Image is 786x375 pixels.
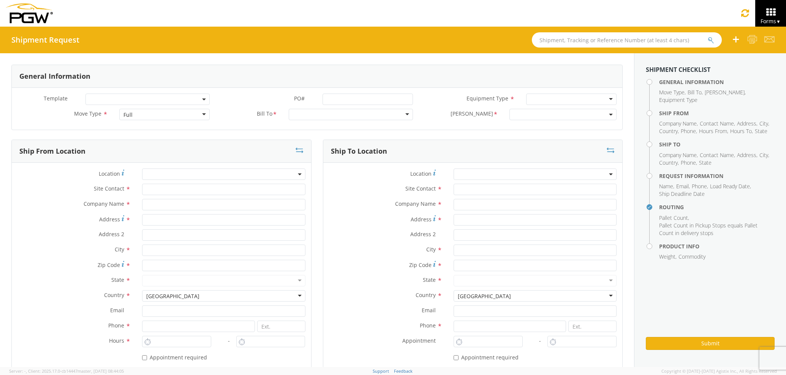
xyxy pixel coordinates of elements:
[710,183,751,190] li: ,
[659,89,686,96] li: ,
[699,159,712,166] span: State
[659,222,758,237] span: Pallet Count in Pickup Stops equals Pallet Count in delivery stops
[737,120,756,127] span: Address
[676,183,690,190] li: ,
[755,127,767,135] span: State
[659,96,697,103] span: Equipment Type
[454,353,520,361] label: Appointment required
[692,183,707,190] span: Phone
[681,159,696,166] span: Phone
[659,243,775,249] h4: Product Info
[659,190,705,197] span: Ship Deadline Date
[77,368,124,374] span: master, [DATE] 08:44:05
[410,230,436,238] span: Address 2
[659,214,689,222] li: ,
[426,246,436,253] span: City
[659,159,678,166] span: Country
[228,337,230,344] span: -
[146,292,199,300] div: [GEOGRAPHIC_DATA]
[532,32,722,48] input: Shipment, Tracking or Reference Number (at least 4 chars)
[108,322,124,329] span: Phone
[402,337,436,344] span: Appointment
[410,170,432,177] span: Location
[730,127,753,135] li: ,
[681,127,696,135] span: Phone
[257,321,305,332] input: Ext.
[411,216,432,223] span: Address
[759,151,769,159] li: ,
[700,120,734,127] span: Contact Name
[405,185,436,192] span: Site Contact
[659,79,775,85] h4: General Information
[678,253,705,260] span: Commodity
[699,127,728,135] li: ,
[659,214,688,221] span: Pallet Count
[395,200,436,207] span: Company Name
[454,366,601,373] span: The appointment will be scheduled by the truckload team
[692,183,708,190] li: ,
[688,89,703,96] li: ,
[454,355,459,360] input: Appointment required
[110,307,124,314] span: Email
[420,322,436,329] span: Phone
[659,204,775,210] h4: Routing
[659,183,673,190] span: Name
[659,127,679,135] li: ,
[394,368,413,374] a: Feedback
[737,151,756,159] span: Address
[257,110,272,119] span: Bill To
[659,159,679,167] li: ,
[759,120,768,127] span: City
[759,120,769,127] li: ,
[109,337,124,344] span: Hours
[659,89,685,96] span: Move Type
[568,321,617,332] input: Ext.
[681,159,697,167] li: ,
[11,36,79,44] h4: Shipment Request
[99,170,120,177] span: Location
[699,127,727,135] span: Hours From
[710,183,750,190] span: Load Ready Date
[705,89,746,96] li: ,
[700,151,735,159] li: ,
[759,151,768,159] span: City
[28,368,124,374] span: Client: 2025.17.0-cb14447
[659,253,677,261] li: ,
[142,353,209,361] label: Appointment required
[19,148,85,155] h3: Ship From Location
[659,127,678,135] span: Country
[659,151,697,159] span: Company Name
[98,261,120,269] span: Zip Code
[451,110,493,119] span: Bill Code
[659,151,698,159] li: ,
[99,216,120,223] span: Address
[94,185,124,192] span: Site Contact
[416,291,436,299] span: Country
[539,337,541,344] span: -
[294,95,305,102] span: PO#
[700,120,735,127] li: ,
[646,337,775,350] button: Submit
[142,366,290,373] span: The appointment will be scheduled by the truckload team
[661,368,777,374] span: Copyright © [DATE]-[DATE] Agistix Inc., All Rights Reserved
[6,3,53,23] img: pgw-form-logo-1aaa8060b1cc70fad034.png
[44,95,68,102] span: Template
[659,253,675,260] span: Weight
[19,73,90,80] h3: General Information
[737,151,758,159] li: ,
[84,200,124,207] span: Company Name
[659,110,775,116] h4: Ship From
[705,89,745,96] span: [PERSON_NAME]
[776,18,781,25] span: ▼
[659,141,775,147] h4: Ship To
[737,120,758,127] li: ,
[646,65,710,74] strong: Shipment Checklist
[676,183,689,190] span: Email
[467,95,508,102] span: Equipment Type
[409,261,432,269] span: Zip Code
[26,368,27,374] span: ,
[423,276,436,283] span: State
[761,17,781,25] span: Forms
[123,111,133,119] div: Full
[458,292,511,300] div: [GEOGRAPHIC_DATA]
